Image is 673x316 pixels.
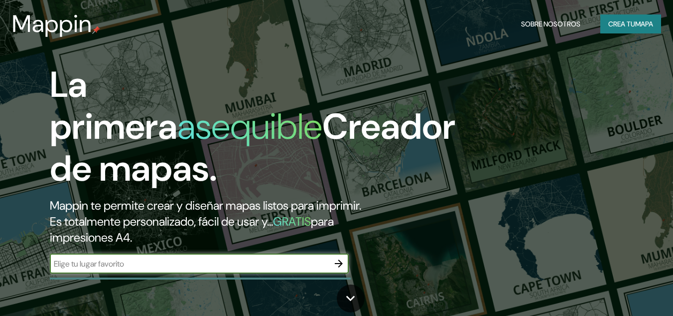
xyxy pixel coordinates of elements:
[50,214,334,245] font: para impresiones A4.
[12,8,92,39] font: Mappin
[608,19,635,28] font: Crea tu
[50,258,329,270] input: Elige tu lugar favorito
[521,19,580,28] font: Sobre nosotros
[177,103,322,150] font: asequible
[50,61,177,150] font: La primera
[600,14,661,33] button: Crea tumapa
[635,19,653,28] font: mapa
[50,103,455,192] font: Creador de mapas.
[50,198,361,213] font: Mappin te permite crear y diseñar mapas listos para imprimir.
[92,26,100,34] img: pin de mapeo
[50,214,273,229] font: Es totalmente personalizado, fácil de usar y...
[273,214,311,229] font: GRATIS
[517,14,584,33] button: Sobre nosotros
